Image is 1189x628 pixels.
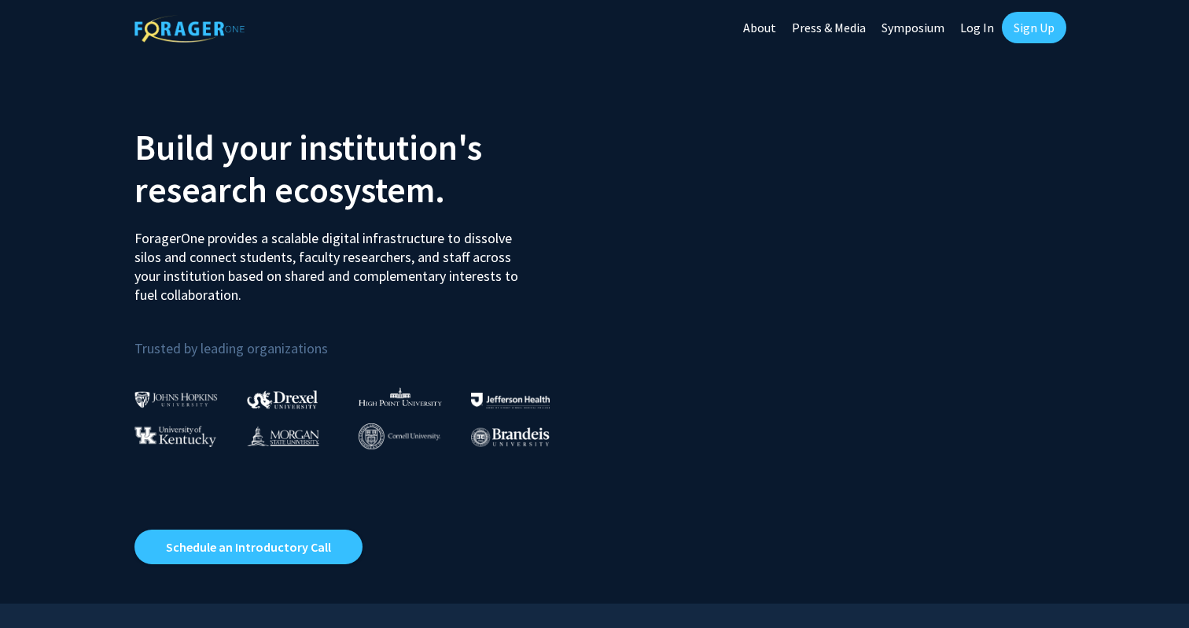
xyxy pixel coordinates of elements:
img: University of Kentucky [134,426,216,447]
img: Morgan State University [247,426,319,446]
img: Brandeis University [471,427,550,447]
img: ForagerOne Logo [134,15,245,42]
h2: Build your institution's research ecosystem. [134,126,583,211]
img: Johns Hopkins University [134,391,218,408]
p: ForagerOne provides a scalable digital infrastructure to dissolve silos and connect students, fac... [134,217,529,305]
img: Drexel University [247,390,318,408]
a: Sign Up [1002,12,1066,43]
img: High Point University [359,387,442,406]
p: Trusted by leading organizations [134,317,583,360]
img: Cornell University [359,423,440,449]
img: Thomas Jefferson University [471,393,550,408]
a: Opens in a new tab [134,530,363,564]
